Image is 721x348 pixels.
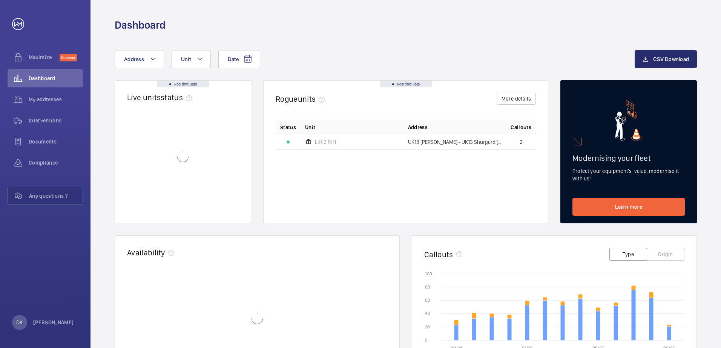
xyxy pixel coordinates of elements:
[157,81,209,87] div: Real time data
[511,124,531,131] span: Callouts
[218,50,260,68] button: Date
[127,248,165,257] h2: Availability
[572,153,685,163] h2: Modernising your fleet
[572,167,685,182] p: Protect your equipment's value, modernise it with us!
[60,54,77,61] span: Discover
[29,75,83,82] span: Dashboard
[228,56,239,62] span: Date
[305,124,315,131] span: Unit
[520,139,523,145] span: 2
[181,56,191,62] span: Unit
[115,18,166,32] h1: Dashboard
[647,248,684,261] button: Origin
[29,53,60,61] span: Maximize
[29,192,83,200] span: Any questions ?
[408,124,428,131] span: Address
[425,324,430,330] text: 20
[380,81,432,87] div: Real time data
[280,124,296,131] p: Status
[16,319,23,326] p: DK
[425,311,430,316] text: 40
[425,298,430,303] text: 60
[298,94,328,104] span: units
[115,50,164,68] button: Address
[424,250,453,259] h2: Callouts
[408,139,502,145] span: UK13 [PERSON_NAME] - UK13 Shurgard [GEOGRAPHIC_DATA] - [GEOGRAPHIC_DATA][PERSON_NAME]
[33,319,74,326] p: [PERSON_NAME]
[124,56,144,62] span: Address
[161,93,195,102] span: status
[315,139,336,145] span: Lift 2 R/H
[653,56,689,62] span: CSV Download
[172,50,211,68] button: Unit
[609,248,647,261] button: Type
[425,337,428,343] text: 0
[127,93,195,102] h2: Live units
[29,138,83,145] span: Documents
[29,96,83,103] span: My addresses
[425,271,432,276] text: 100
[572,198,685,216] a: Learn more
[635,50,697,68] button: CSV Download
[615,100,643,141] img: marketing-card.svg
[276,94,328,104] h2: Rogue
[29,159,83,166] span: Compliance
[29,117,83,124] span: Interventions
[425,284,430,290] text: 80
[497,93,536,105] button: More details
